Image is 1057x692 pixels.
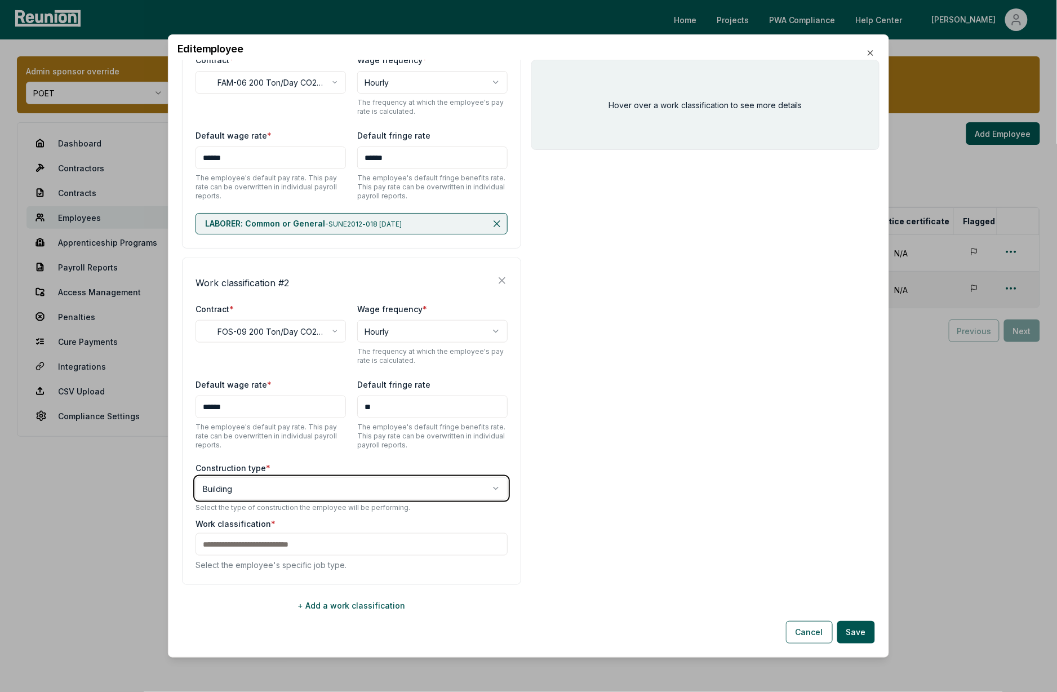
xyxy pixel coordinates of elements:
[357,174,508,201] p: The employee's default fringe benefits rate. This pay rate can be overwritten in individual payro...
[196,559,508,571] p: Select the employee's specific job type.
[196,462,508,474] label: Construction type
[357,304,427,314] label: Wage frequency
[196,518,508,530] label: Work classification
[196,304,234,314] label: Contract
[357,98,508,116] p: The frequency at which the employee's pay rate is calculated.
[205,218,402,229] p: -
[837,621,875,644] button: Save
[328,220,402,228] span: SUNE2012-018 [DATE]
[177,44,880,54] h2: Edit employee
[205,219,325,228] span: LABORER: Common or General
[182,594,521,616] button: + Add a work classification
[786,621,833,644] button: Cancel
[357,423,508,450] p: The employee's default fringe benefits rate. This pay rate can be overwritten in individual payro...
[357,380,430,389] label: Default fringe rate
[609,99,802,111] p: Hover over a work classification to see more details
[196,174,346,201] p: The employee's default pay rate. This pay rate can be overwritten in individual payroll reports.
[357,347,508,365] p: The frequency at which the employee's pay rate is calculated.
[196,276,289,290] h4: Work classification # 2
[196,55,234,65] label: Contract
[196,423,346,450] p: The employee's default pay rate. This pay rate can be overwritten in individual payroll reports.
[196,380,272,389] label: Default wage rate
[196,503,508,512] p: Select the type of construction the employee will be performing.
[357,131,430,140] label: Default fringe rate
[196,131,272,140] label: Default wage rate
[357,55,427,65] label: Wage frequency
